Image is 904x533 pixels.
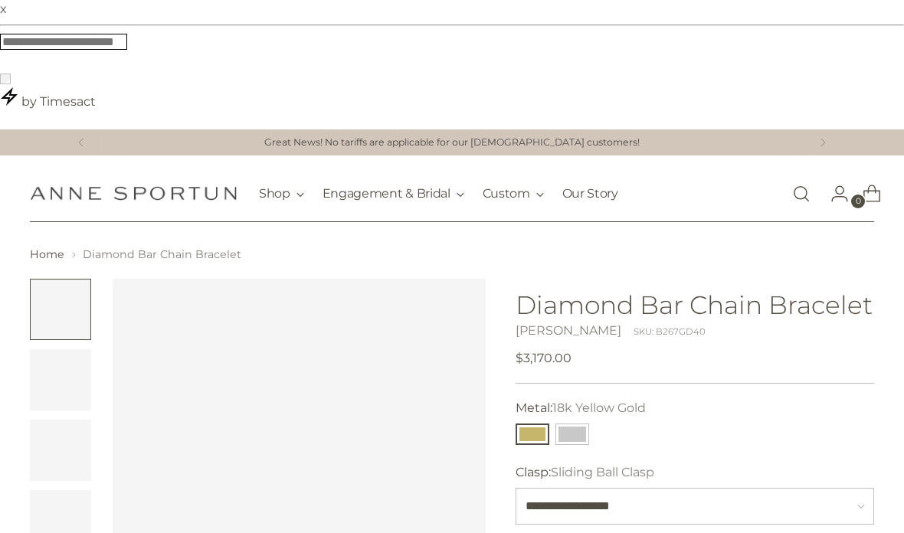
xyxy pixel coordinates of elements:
a: Open search modal [786,178,817,209]
button: 18k Yellow Gold [516,423,549,445]
span: $3,170.00 [516,349,572,368]
span: Sliding Ball Clasp [551,465,654,479]
button: Change image to image 3 [30,420,91,481]
button: 14k White Gold [555,423,589,445]
button: Change image to image 1 [30,279,91,340]
span: Diamond Bar Chain Bracelet [83,247,241,261]
span: by Timesact [21,94,96,109]
button: Shop [259,177,304,211]
span: 0 [851,195,865,208]
a: Home [30,247,64,261]
div: SKU: B267GD40 [634,325,706,338]
button: Change image to image 2 [30,349,91,410]
a: [PERSON_NAME] [516,323,621,338]
button: Engagement & Bridal [323,177,464,211]
label: Clasp: [516,463,654,482]
nav: breadcrumbs [30,247,874,263]
a: Anne Sportun Fine Jewellery [30,186,237,201]
label: Metal: [516,399,646,417]
a: Open cart modal [850,178,881,209]
a: Our Story [562,177,618,211]
button: Custom [483,177,544,211]
a: Great News! No tariffs are applicable for our [DEMOGRAPHIC_DATA] customers! [264,136,640,150]
h1: Diamond Bar Chain Bracelet [516,291,874,319]
a: Go to the account page [818,178,849,209]
span: 18k Yellow Gold [552,401,646,415]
